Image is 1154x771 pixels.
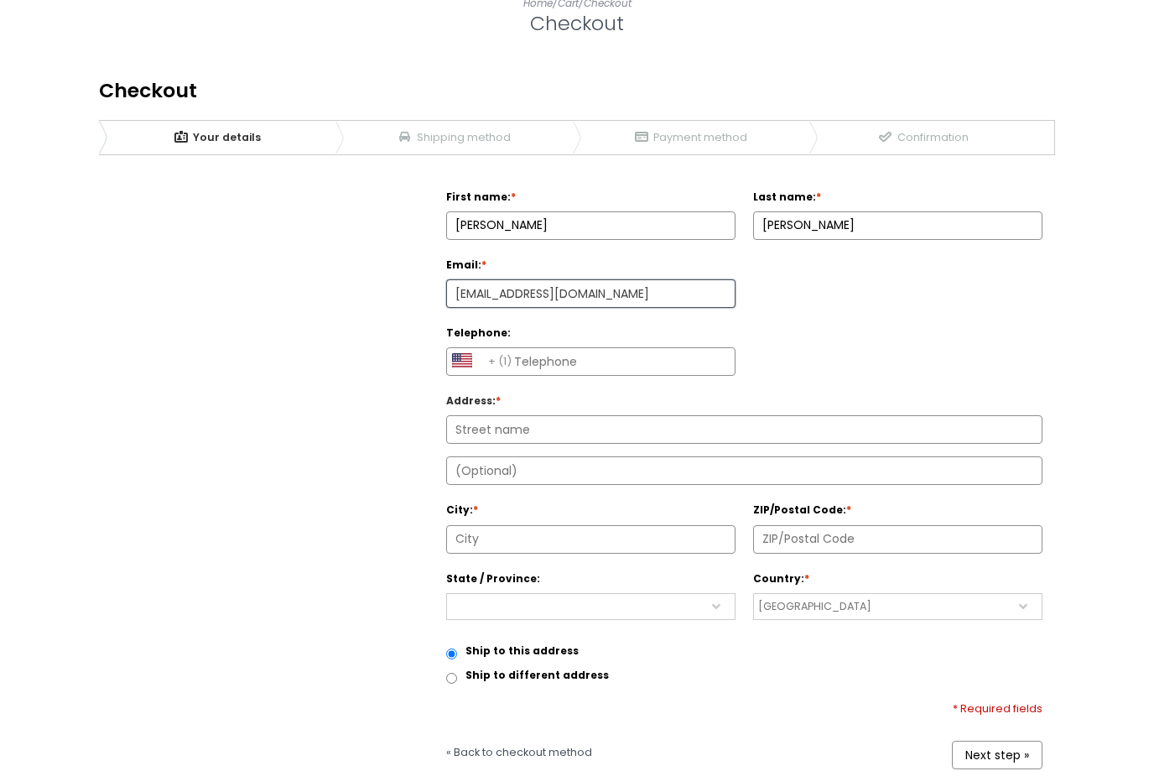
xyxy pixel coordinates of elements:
input: ZIP/Postal Code [754,526,1042,553]
div: Checkout [99,79,1055,103]
input: Email [447,280,735,307]
input: Street name [447,416,1042,443]
span: 2 [398,121,413,154]
a: 3Payment method [573,121,809,154]
span: Address [446,393,492,408]
label: State / Province: [446,566,736,586]
a: 2Shipping method [335,121,572,154]
label: ZIP/Postal Code: [753,498,1042,518]
label: Telephone: [446,320,736,341]
a: 1Your details [99,121,335,154]
div: * Required fields [446,702,1042,716]
div: Breadcrumbs [99,120,1055,155]
input: First name [447,212,735,239]
label: Country: [753,566,1042,586]
input: Apartment, suite, etc. (optional) [447,457,1042,484]
label: First name: [446,185,736,205]
label: Last name: [753,185,1042,205]
input: Last name [754,212,1042,239]
input: City [447,526,735,553]
a: 4Confirmation [809,121,1037,154]
label: Ship to different address [465,669,609,694]
label: Email: [446,253,736,273]
span: 4 [878,121,893,154]
label: Ship to this address [465,645,579,669]
a: Next step » [952,741,1042,769]
span: 3 [634,121,649,154]
label: City: [446,498,736,518]
label: : [446,388,1042,409]
span: 1 [174,121,189,154]
a: « Back to checkout method [446,741,592,764]
input: Telephone [447,348,735,375]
